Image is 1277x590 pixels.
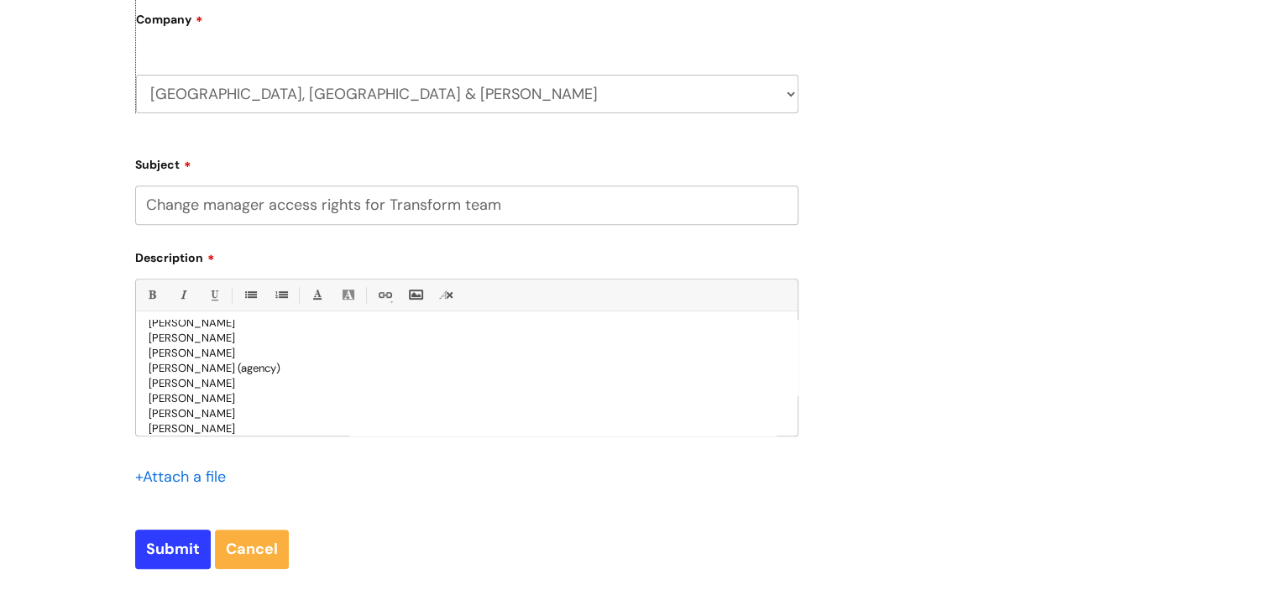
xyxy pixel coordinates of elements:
[405,285,426,305] a: Insert Image...
[141,285,162,305] a: Bold (Ctrl-B)
[136,7,798,44] label: Company
[135,245,798,265] label: Description
[135,530,211,568] input: Submit
[374,285,395,305] a: Link
[149,391,785,406] p: [PERSON_NAME]
[306,285,327,305] a: Font Color
[135,152,798,172] label: Subject
[149,346,785,361] p: [PERSON_NAME]
[338,285,359,305] a: Back Color
[135,463,236,490] div: Attach a file
[149,331,785,346] p: [PERSON_NAME]
[149,316,785,331] p: [PERSON_NAME]
[215,530,289,568] a: Cancel
[203,285,224,305] a: Underline(Ctrl-U)
[149,361,785,376] p: [PERSON_NAME] (agency)
[149,421,785,436] p: [PERSON_NAME]
[270,285,291,305] a: 1. Ordered List (Ctrl-Shift-8)
[149,406,785,421] p: [PERSON_NAME]
[436,285,457,305] a: Remove formatting (Ctrl-\)
[239,285,260,305] a: • Unordered List (Ctrl-Shift-7)
[149,376,785,391] p: [PERSON_NAME]
[172,285,193,305] a: Italic (Ctrl-I)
